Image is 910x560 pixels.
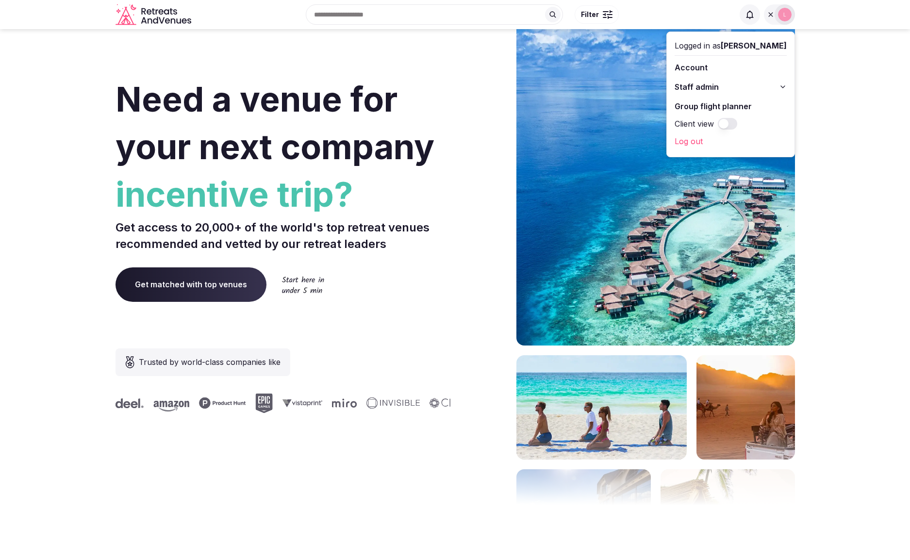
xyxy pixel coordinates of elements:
img: woman sitting in back of truck with camels [696,355,795,460]
svg: Miro company logo [332,398,357,408]
a: Group flight planner [675,99,787,114]
a: Get matched with top venues [116,267,266,301]
svg: Invisible company logo [366,397,420,409]
span: Need a venue for your next company [116,79,434,167]
span: Staff admin [675,81,719,93]
span: Filter [581,10,599,19]
svg: Retreats and Venues company logo [116,4,193,26]
div: Logged in as [675,40,787,51]
label: Client view [675,118,714,130]
button: Staff admin [675,79,787,95]
p: Get access to 20,000+ of the world's top retreat venues recommended and vetted by our retreat lea... [116,219,451,252]
svg: Vistaprint company logo [282,399,322,407]
button: Filter [575,5,619,24]
svg: Deel company logo [116,398,144,408]
a: Log out [675,133,787,149]
img: Luis Mereiles [778,8,792,21]
svg: Epic Games company logo [255,394,273,413]
span: incentive trip? [116,171,451,218]
span: [PERSON_NAME] [721,41,787,50]
img: Start here in under 5 min [282,276,324,293]
a: Account [675,60,787,75]
span: Trusted by world-class companies like [139,356,281,368]
a: Visit the homepage [116,4,193,26]
img: yoga on tropical beach [516,355,687,460]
